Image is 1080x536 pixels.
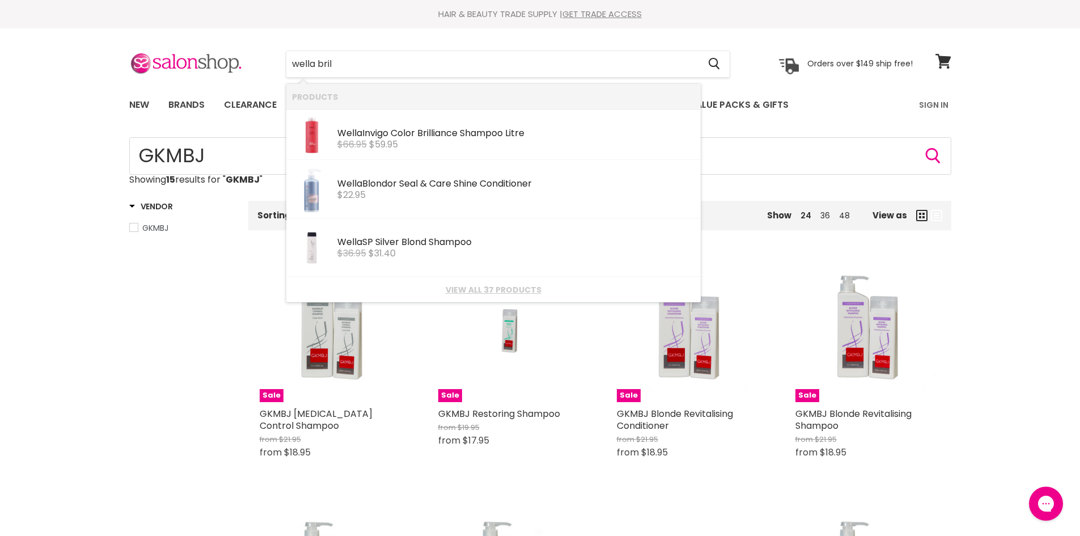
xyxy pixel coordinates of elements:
[260,407,372,432] a: GKMBJ [MEDICAL_DATA] Control Shampoo
[807,58,913,69] p: Orders over $149 ship free!
[129,175,951,185] p: Showing results for " "
[801,210,811,221] a: 24
[617,446,639,459] span: from
[296,224,328,272] img: sliver_blond_200x.jpg
[820,446,846,459] span: $18.95
[257,210,291,220] label: Sorting
[912,93,955,117] a: Sign In
[337,237,695,249] div: SP Silver Blond Shampoo
[462,258,558,402] img: GKMBJ Restoring Shampoo
[369,138,398,151] span: $59.95
[839,210,850,221] a: 48
[115,88,965,121] nav: Main
[795,407,912,432] a: GKMBJ Blonde Revitalising Shampoo
[700,51,730,77] button: Search
[636,434,658,445] span: $21.95
[260,258,404,402] img: GKMBJ Dandruff Control Shampoo
[681,93,797,117] a: Value Packs & Gifts
[337,188,366,201] span: $22.95
[286,109,701,160] li: Products: Wella Invigo Color Brilliance Shampoo Litre
[795,446,818,459] span: from
[337,128,695,140] div: Invigo Color Brilliance Shampoo Litre
[873,210,907,220] span: View as
[337,179,695,191] div: Blondor Seal & Care Shine Conditioner
[337,138,367,151] s: $66.95
[617,434,634,445] span: from
[1023,483,1069,525] iframe: Gorgias live chat messenger
[129,137,951,175] form: Product
[286,277,701,302] li: View All
[286,218,701,277] li: Products: Wella SP Silver Blond Shampoo
[166,173,175,186] strong: 15
[617,389,641,402] span: Sale
[260,446,282,459] span: from
[292,285,695,294] a: View all 37 products
[369,247,396,260] span: $31.40
[337,235,362,248] b: Wella
[260,258,404,402] a: GKMBJ Dandruff Control ShampooSale
[438,422,456,433] span: from
[641,446,668,459] span: $18.95
[286,51,700,77] input: Search
[617,258,761,402] a: GKMBJ Blonde Revitalising ConditionerSale
[337,126,362,140] b: Wella
[215,93,285,117] a: Clearance
[115,9,965,20] div: HAIR & BEAUTY TRADE SUPPLY |
[121,93,158,117] a: New
[458,422,480,433] span: $19.95
[924,147,942,165] button: Search
[815,434,837,445] span: $21.95
[129,201,173,212] h3: Vendor
[795,258,940,402] a: GKMBJ Blonde Revitalising ShampooSale
[438,258,583,402] a: GKMBJ Restoring ShampooSale
[292,115,332,155] img: tmp1911111113_Wella_Professionals_INVIGO_COLOR_BRILLIANCE_SHAMPOO_1L_PI_1_600x2x-2__29915_200x.jpg
[438,434,460,447] span: from
[260,389,283,402] span: Sale
[226,173,260,186] strong: GKMBJ
[337,177,362,190] b: Wella
[279,434,301,445] span: $21.95
[795,389,819,402] span: Sale
[617,258,761,402] img: GKMBJ Blonde Revitalising Conditioner
[298,166,325,213] img: ScreenShot2024-03-06at11.39.16am_200x.png
[438,407,560,420] a: GKMBJ Restoring Shampoo
[260,434,277,445] span: from
[617,407,733,432] a: GKMBJ Blonde Revitalising Conditioner
[129,222,234,234] a: GKMBJ
[160,93,213,117] a: Brands
[438,389,462,402] span: Sale
[286,50,730,78] form: Product
[820,210,830,221] a: 36
[562,8,642,20] a: GET TRADE ACCESS
[142,222,168,234] span: GKMBJ
[286,84,701,109] li: Products
[121,88,855,121] ul: Main menu
[286,160,701,218] li: Products: Wella Blondor Seal & Care Shine Conditioner
[337,247,366,260] s: $36.95
[129,137,951,175] input: Search
[795,258,940,402] img: GKMBJ Blonde Revitalising Shampoo
[767,209,791,221] span: Show
[463,434,489,447] span: $17.95
[284,446,311,459] span: $18.95
[795,434,813,445] span: from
